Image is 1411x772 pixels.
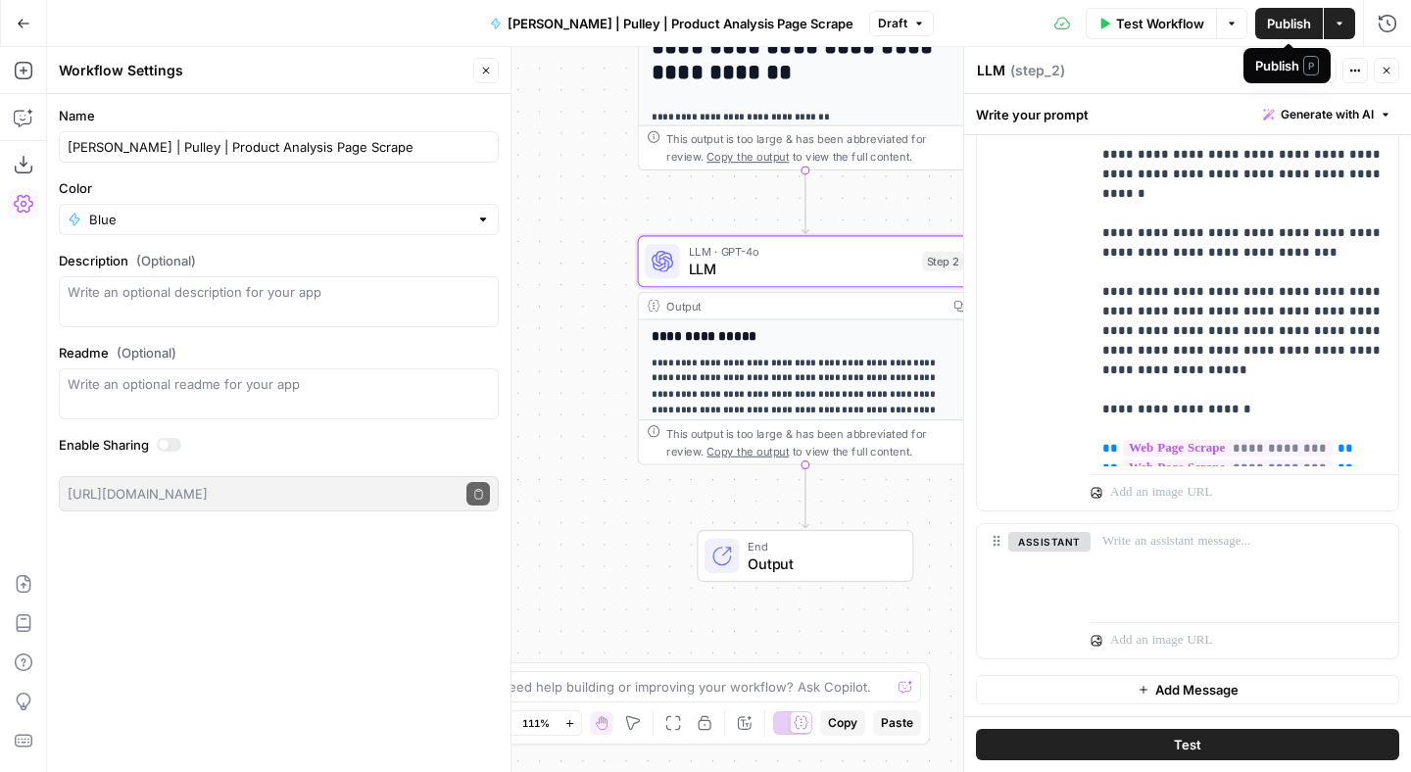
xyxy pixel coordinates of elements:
[873,710,921,736] button: Paste
[1255,102,1399,127] button: Generate with AI
[964,94,1411,134] div: Write your prompt
[1303,56,1319,75] span: P
[1010,61,1065,80] span: ( step_2 )
[689,258,914,279] span: LLM
[803,170,809,233] g: Edge from step_4 to step_2
[1155,680,1239,700] span: Add Message
[89,210,468,229] input: Blue
[68,137,490,157] input: Untitled
[881,714,913,732] span: Paste
[706,150,789,163] span: Copy the output
[1255,8,1323,39] button: Publish
[1267,14,1311,33] span: Publish
[689,243,914,261] span: LLM · GPT-4o
[59,61,467,80] div: Workflow Settings
[522,715,550,731] span: 111%
[666,425,963,459] div: This output is too large & has been abbreviated for review. to view the full content.
[878,15,907,32] span: Draft
[136,251,196,270] span: (Optional)
[869,11,934,36] button: Draft
[59,343,499,362] label: Readme
[59,106,499,125] label: Name
[748,538,895,555] span: End
[977,524,1075,658] div: assistant
[508,14,853,33] span: [PERSON_NAME] | Pulley | Product Analysis Page Scrape
[59,178,499,198] label: Color
[117,343,176,362] span: (Optional)
[1255,56,1319,75] div: Publish
[1281,106,1374,123] span: Generate with AI
[976,729,1399,760] button: Test
[59,435,499,455] label: Enable Sharing
[706,445,789,458] span: Copy the output
[1174,735,1201,754] span: Test
[1086,8,1216,39] button: Test Workflow
[977,61,1005,80] textarea: LLM
[828,714,857,732] span: Copy
[922,252,963,271] div: Step 2
[820,710,865,736] button: Copy
[666,130,963,165] div: This output is too large & has been abbreviated for review. to view the full content.
[976,675,1399,704] button: Add Message
[638,530,974,582] div: EndOutput
[748,553,895,574] span: Output
[666,297,939,314] div: Output
[1116,14,1204,33] span: Test Workflow
[803,465,809,528] g: Edge from step_2 to end
[59,251,499,270] label: Description
[478,8,865,39] button: [PERSON_NAME] | Pulley | Product Analysis Page Scrape
[1008,532,1091,552] button: assistant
